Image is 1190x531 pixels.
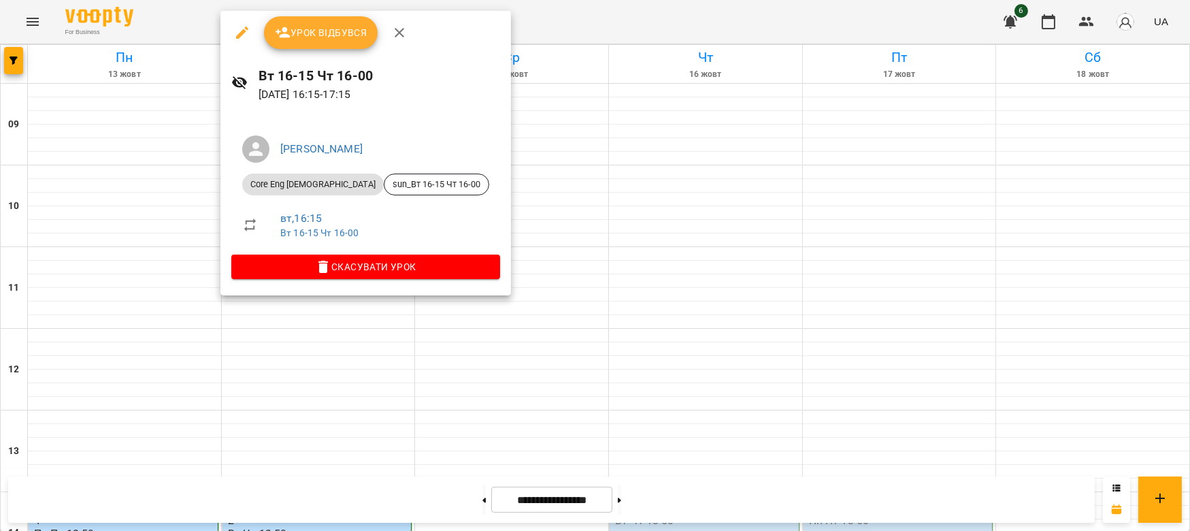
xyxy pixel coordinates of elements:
span: Core Eng [DEMOGRAPHIC_DATA] [242,178,384,191]
span: Урок відбувся [275,25,367,41]
a: вт , 16:15 [280,212,322,225]
span: Скасувати Урок [242,259,489,275]
button: Урок відбувся [264,16,378,49]
a: [PERSON_NAME] [280,142,363,155]
span: sun_Вт 16-15 Чт 16-00 [384,178,489,191]
p: [DATE] 16:15 - 17:15 [259,86,500,103]
a: Вт 16-15 Чт 16-00 [280,227,359,238]
div: sun_Вт 16-15 Чт 16-00 [384,174,489,195]
h6: Вт 16-15 Чт 16-00 [259,65,500,86]
button: Скасувати Урок [231,255,500,279]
